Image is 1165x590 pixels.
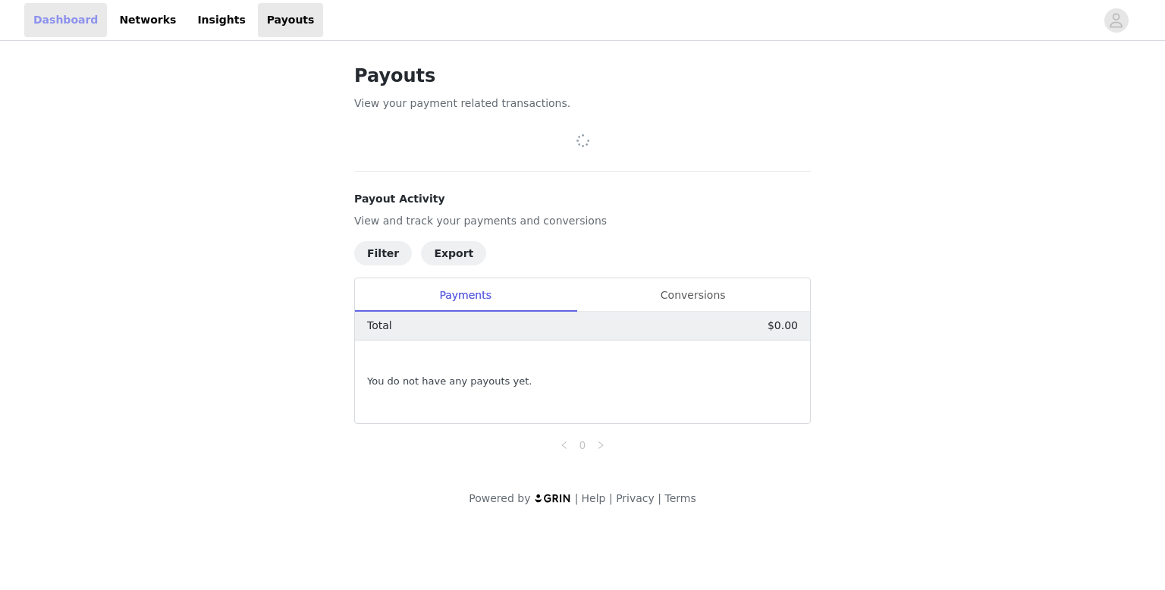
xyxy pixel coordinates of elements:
[768,318,798,334] p: $0.00
[188,3,254,37] a: Insights
[592,436,610,454] li: Next Page
[367,318,392,334] p: Total
[354,213,811,229] p: View and track your payments and conversions
[574,437,591,453] a: 0
[367,374,532,389] span: You do not have any payouts yet.
[1109,8,1123,33] div: avatar
[534,493,572,503] img: logo
[24,3,107,37] a: Dashboard
[664,492,696,504] a: Terms
[110,3,185,37] a: Networks
[616,492,655,504] a: Privacy
[575,492,579,504] span: |
[573,436,592,454] li: 0
[596,441,605,450] i: icon: right
[658,492,661,504] span: |
[354,241,412,265] button: Filter
[355,278,576,312] div: Payments
[469,492,530,504] span: Powered by
[354,62,811,89] h1: Payouts
[258,3,324,37] a: Payouts
[609,492,613,504] span: |
[354,96,811,111] p: View your payment related transactions.
[421,241,486,265] button: Export
[560,441,569,450] i: icon: left
[555,436,573,454] li: Previous Page
[582,492,606,504] a: Help
[354,191,811,207] h4: Payout Activity
[576,278,810,312] div: Conversions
